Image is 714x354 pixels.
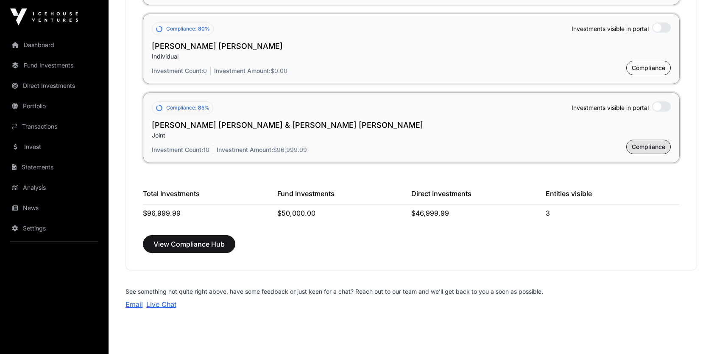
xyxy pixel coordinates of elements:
span: Investments visible in portal [572,25,649,33]
div: Direct Investments [411,188,546,205]
div: Entities visible [546,188,680,205]
div: $46,999.99 [411,208,546,218]
div: 3 [546,208,680,218]
span: Compliance [632,64,665,72]
a: Direct Investments [7,76,102,95]
a: Settings [7,219,102,238]
a: Live Chat [146,300,176,309]
a: Compliance [626,66,671,74]
p: Individual [152,52,671,61]
p: Joint [152,131,671,140]
span: Compliance [632,143,665,151]
a: Portfolio [7,97,102,115]
button: View Compliance Hub [143,235,235,253]
a: Analysis [7,178,102,197]
p: $0.00 [214,67,287,75]
div: Total Investments [143,188,277,205]
span: Investments visible in portal [572,104,649,112]
iframe: Chat Widget [672,313,714,354]
p: See something not quite right above, have some feedback or just keen for a chat? Reach out to our... [126,287,697,296]
a: View Compliance Hub [143,244,235,252]
span: 85% [198,104,209,111]
span: Compliance: [166,25,196,32]
div: $96,999.99 [143,208,277,218]
p: 0 [152,67,211,75]
a: Invest [7,138,102,156]
a: Email [126,300,143,309]
div: Fund Investments [277,188,412,205]
button: Compliance [626,140,671,154]
span: Investment Count: [152,67,203,74]
button: Compliance [626,61,671,75]
span: View Compliance Hub [153,239,225,249]
a: Compliance [626,145,671,153]
span: Compliance: [166,104,196,111]
h2: [PERSON_NAME] [PERSON_NAME] [152,40,671,52]
p: 10 [152,146,213,154]
h2: [PERSON_NAME] [PERSON_NAME] & [PERSON_NAME] [PERSON_NAME] [152,119,671,131]
a: Statements [7,158,102,177]
a: News [7,199,102,217]
p: $96,999.99 [217,146,307,154]
a: Fund Investments [7,56,102,75]
a: Dashboard [7,36,102,54]
span: 80% [198,25,210,32]
a: Transactions [7,117,102,136]
span: Investment Amount: [217,146,273,153]
span: Investment Count: [152,146,203,153]
img: Icehouse Ventures Logo [10,8,78,25]
div: $50,000.00 [277,208,412,218]
span: Investment Amount: [214,67,271,74]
